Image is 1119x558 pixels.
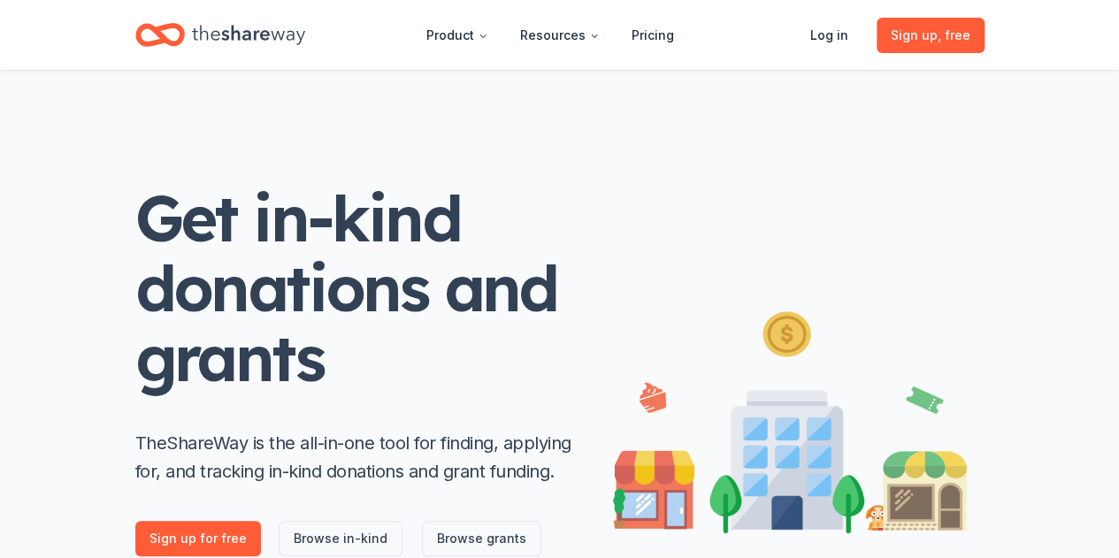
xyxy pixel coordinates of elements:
button: Product [412,18,502,53]
a: Pricing [617,18,688,53]
a: Sign up, free [877,18,985,53]
nav: Main [412,14,688,56]
img: Illustration for landing page [613,304,967,533]
button: Resources [506,18,614,53]
a: Browse grants [422,521,541,556]
h1: Get in-kind donations and grants [135,183,578,394]
span: Sign up [891,25,970,46]
span: , free [938,27,970,42]
a: Log in [796,18,862,53]
a: Browse in-kind [279,521,402,556]
p: TheShareWay is the all-in-one tool for finding, applying for, and tracking in-kind donations and ... [135,429,578,485]
a: Home [135,14,305,56]
a: Sign up for free [135,521,261,556]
